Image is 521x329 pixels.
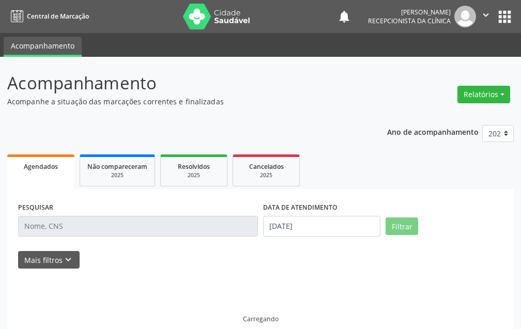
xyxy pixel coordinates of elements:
button: notifications [337,9,351,24]
button:  [476,6,496,27]
i:  [480,9,492,21]
button: Relatórios [457,86,510,103]
span: Recepcionista da clínica [368,17,451,25]
img: img [454,6,476,27]
span: Central de Marcação [27,12,89,21]
a: Acompanhamento [4,37,82,57]
div: [PERSON_NAME] [368,8,451,17]
p: Acompanhe a situação das marcações correntes e finalizadas [7,96,362,107]
span: Resolvidos [178,162,210,171]
i: keyboard_arrow_down [63,254,74,265]
button: Filtrar [386,217,418,235]
p: Acompanhamento [7,70,362,96]
p: Ano de acompanhamento [387,125,479,138]
button: Mais filtroskeyboard_arrow_down [18,251,80,269]
div: Carregando [243,315,279,323]
span: Agendados [24,162,58,171]
span: Cancelados [249,162,284,171]
input: Nome, CNS [18,216,258,237]
input: Selecione um intervalo [263,216,380,237]
label: PESQUISAR [18,200,53,216]
div: 2025 [240,171,292,179]
button: apps [496,8,514,26]
div: 2025 [168,171,220,179]
div: 2025 [87,171,147,179]
span: Não compareceram [87,162,147,171]
a: Central de Marcação [7,8,89,25]
label: DATA DE ATENDIMENTO [263,200,338,216]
